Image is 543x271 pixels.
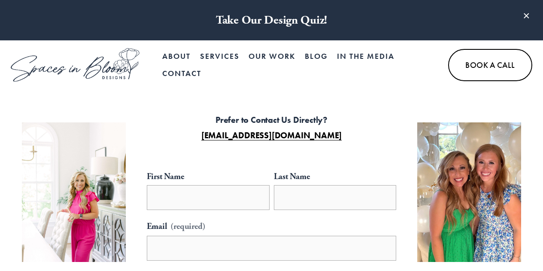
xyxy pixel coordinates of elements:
a: Book A Call [448,49,532,81]
span: (required) [170,219,205,234]
span: Email [147,219,167,234]
div: First Name [147,169,270,185]
a: About [162,48,191,65]
a: Blog [305,48,328,65]
a: [EMAIL_ADDRESS][DOMAIN_NAME] [201,130,342,141]
a: Our Work [249,48,295,65]
a: Contact [162,65,201,82]
a: folder dropdown [200,48,240,65]
a: In the Media [337,48,394,65]
span: Services [200,49,240,64]
div: Last Name [274,169,397,185]
strong: Prefer to Contact Us Directly? [215,114,328,125]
